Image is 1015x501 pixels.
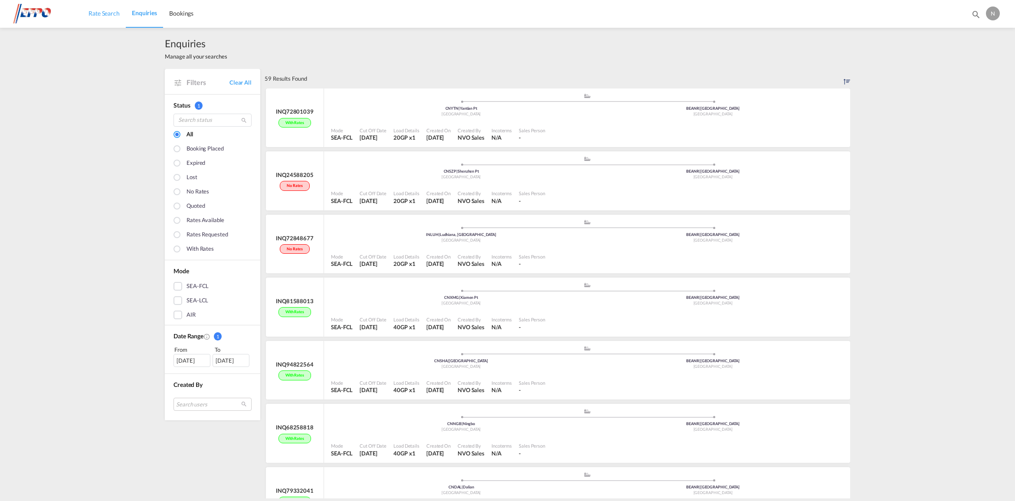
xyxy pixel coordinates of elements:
[187,78,229,87] span: Filters
[174,332,203,340] span: Date Range
[458,316,485,323] div: Created By
[442,238,481,242] span: [GEOGRAPHIC_DATA]
[444,169,479,174] span: CNSZP Shenzhen Pt
[442,427,481,432] span: [GEOGRAPHIC_DATA]
[442,111,481,116] span: [GEOGRAPHIC_DATA]
[360,316,386,323] div: Cut Off Date
[331,449,353,457] div: SEA-FCL
[169,10,193,17] span: Bookings
[331,386,353,394] div: SEA-FCL
[426,324,444,331] span: [DATE]
[439,232,440,237] span: |
[280,181,309,191] div: No rates
[458,197,485,205] div: NVO Sales
[458,442,485,449] div: Created By
[331,442,353,449] div: Mode
[360,197,386,205] div: 19 Aug 2025
[986,7,1000,20] div: N
[491,449,501,457] div: N/A
[426,316,451,323] div: Created On
[458,380,485,386] div: Created By
[174,114,252,127] input: Search status
[265,341,850,404] div: INQ94822564With rates assets/icons/custom/ship-fill.svgassets/icons/custom/roll-o-plane.svgOrigin...
[13,4,72,23] img: d38966e06f5511efa686cdb0e1f57a29.png
[393,260,419,268] div: 20GP x 1
[694,364,733,369] span: [GEOGRAPHIC_DATA]
[491,253,512,260] div: Incoterms
[195,102,203,110] span: 1
[393,127,419,134] div: Load Details
[360,260,377,267] span: [DATE]
[278,118,311,128] div: With rates
[214,345,252,354] div: To
[491,442,512,449] div: Incoterms
[519,134,521,141] span: -
[174,345,252,367] span: From To [DATE][DATE]
[393,316,419,323] div: Load Details
[187,282,209,291] div: SEA-FCL
[426,380,451,386] div: Created On
[694,111,733,116] span: [GEOGRAPHIC_DATA]
[686,106,740,111] span: BEANR [GEOGRAPHIC_DATA]
[519,316,545,323] div: Sales Person
[491,190,512,196] div: Incoterms
[458,260,485,267] span: NVO Sales
[448,358,449,363] span: |
[426,386,444,393] span: [DATE]
[491,323,501,331] div: N/A
[462,485,463,489] span: |
[276,360,314,368] div: INQ94822564
[331,380,353,386] div: Mode
[393,449,419,457] div: 40GP x 1
[229,79,252,86] a: Clear All
[265,88,850,152] div: INQ72801039With rates assets/icons/custom/ship-fill.svgassets/icons/custom/roll-o-plane.svgOrigin...
[360,386,386,394] div: 14 Aug 2025
[360,324,377,331] span: [DATE]
[276,171,314,179] div: INQ24588205
[187,187,209,197] div: No rates
[458,127,485,134] div: Created By
[699,358,701,363] span: |
[165,36,227,50] span: Enquiries
[360,449,386,457] div: 13 Aug 2025
[174,311,252,319] md-checkbox: AIR
[699,421,701,426] span: |
[458,386,485,394] div: NVO Sales
[491,127,512,134] div: Incoterms
[187,216,224,226] div: Rates available
[844,69,850,88] div: Sort by: Created on
[276,423,314,431] div: INQ68258818
[426,450,444,457] span: [DATE]
[444,295,478,300] span: CNXMG Xiamen Pt
[393,134,419,141] div: 20GP x 1
[458,449,485,457] div: NVO Sales
[278,307,311,317] div: With rates
[165,52,227,60] span: Manage all your searches
[519,127,545,134] div: Sales Person
[241,117,247,124] md-icon: icon-magnify
[491,134,501,141] div: N/A
[686,295,740,300] span: BEANR [GEOGRAPHIC_DATA]
[278,434,311,444] div: With rates
[458,134,485,141] span: NVO Sales
[360,323,386,331] div: 14 Aug 2025
[278,370,311,380] div: With rates
[519,197,521,204] span: -
[276,108,314,115] div: INQ72801039
[360,260,386,268] div: 18 Aug 2025
[582,157,593,161] md-icon: assets/icons/custom/ship-fill.svg
[699,169,701,174] span: |
[694,174,733,179] span: [GEOGRAPHIC_DATA]
[265,215,850,278] div: INQ72848677No rates assets/icons/custom/ship-fill.svgassets/icons/custom/roll-o-plane.svgOriginLu...
[699,232,701,237] span: |
[331,134,353,141] div: SEA-FCL
[187,130,193,140] div: All
[519,260,521,267] span: -
[187,296,208,305] div: SEA-LCL
[491,380,512,386] div: Incoterms
[393,442,419,449] div: Load Details
[445,106,477,111] span: CNYTN Yantian Pt
[491,260,501,268] div: N/A
[360,450,377,457] span: [DATE]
